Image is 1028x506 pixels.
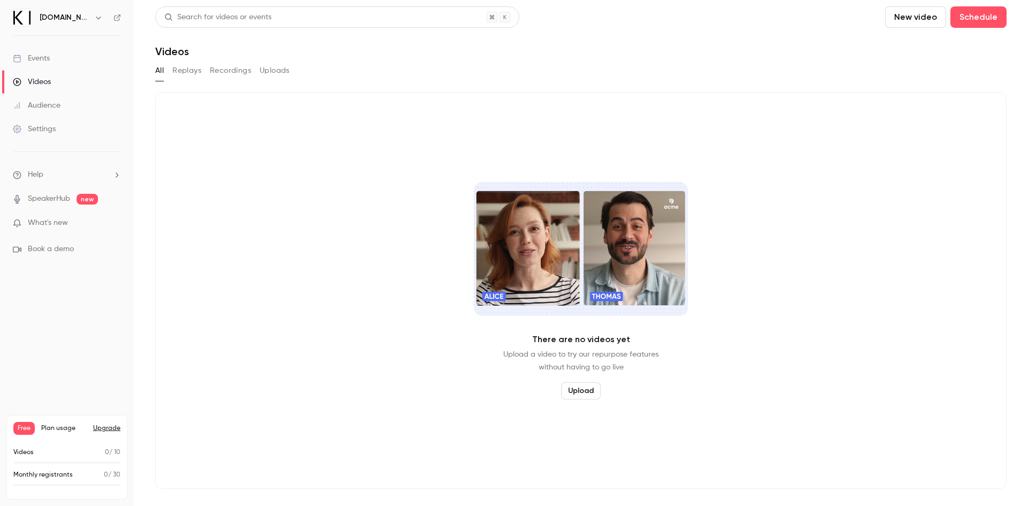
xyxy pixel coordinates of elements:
iframe: Noticeable Trigger [108,218,121,228]
button: Uploads [260,62,290,79]
h1: Videos [155,45,189,58]
span: Plan usage [41,424,87,433]
span: 0 [104,472,108,478]
div: Settings [13,124,56,134]
p: / 30 [104,470,120,480]
img: ki-fit.at [13,9,31,26]
p: / 10 [105,448,120,457]
div: Videos [13,77,51,87]
p: Videos [13,448,34,457]
button: New video [885,6,946,28]
button: Upload [561,382,601,399]
span: Book a demo [28,244,74,255]
button: Schedule [950,6,1007,28]
section: Videos [155,6,1007,500]
span: Help [28,169,43,180]
p: There are no videos yet [532,333,630,346]
span: Free [13,422,35,435]
h6: [DOMAIN_NAME] [40,12,90,23]
div: Events [13,53,50,64]
li: help-dropdown-opener [13,169,121,180]
span: What's new [28,217,68,229]
span: new [77,194,98,205]
a: SpeakerHub [28,193,70,205]
button: Replays [172,62,201,79]
button: Recordings [210,62,251,79]
button: Upgrade [93,424,120,433]
div: Audience [13,100,61,111]
p: Upload a video to try our repurpose features without having to go live [503,348,659,374]
p: Monthly registrants [13,470,73,480]
span: 0 [105,449,109,456]
button: All [155,62,164,79]
div: Search for videos or events [164,12,271,23]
